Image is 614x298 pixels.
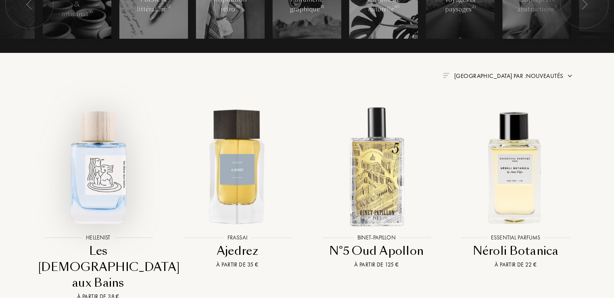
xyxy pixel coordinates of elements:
div: À partir de 125 € [316,260,437,269]
span: 18 [321,4,324,10]
span: 12 [167,4,171,10]
img: Les Dieux aux Bains Hellenist [36,104,161,229]
span: [GEOGRAPHIC_DATA] par : Nouveautés [454,72,564,80]
img: Néroli Botanica Essential Parfums [453,104,578,229]
img: N°5 Oud Apollon Binet-Papillon [314,104,439,229]
img: arrow.png [567,73,573,79]
a: Néroli Botanica Essential ParfumsEssential ParfumsNéroli BotanicaÀ partir de 22 € [452,95,579,279]
span: 40 [395,4,400,10]
img: Ajedrez Frassai [175,104,300,229]
span: 38 [236,4,240,10]
a: N°5 Oud Apollon Binet-PapillonBinet-PapillonN°5 Oud ApollonÀ partir de 125 € [313,95,440,279]
div: À partir de 35 € [177,260,298,269]
span: 21 [472,4,476,10]
div: Les [DEMOGRAPHIC_DATA] aux Bains [38,243,159,291]
a: Ajedrez FrassaiFrassaiAjedrezÀ partir de 35 € [174,95,301,279]
img: filter_by.png [443,73,449,78]
div: À partir de 22 € [455,260,576,269]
